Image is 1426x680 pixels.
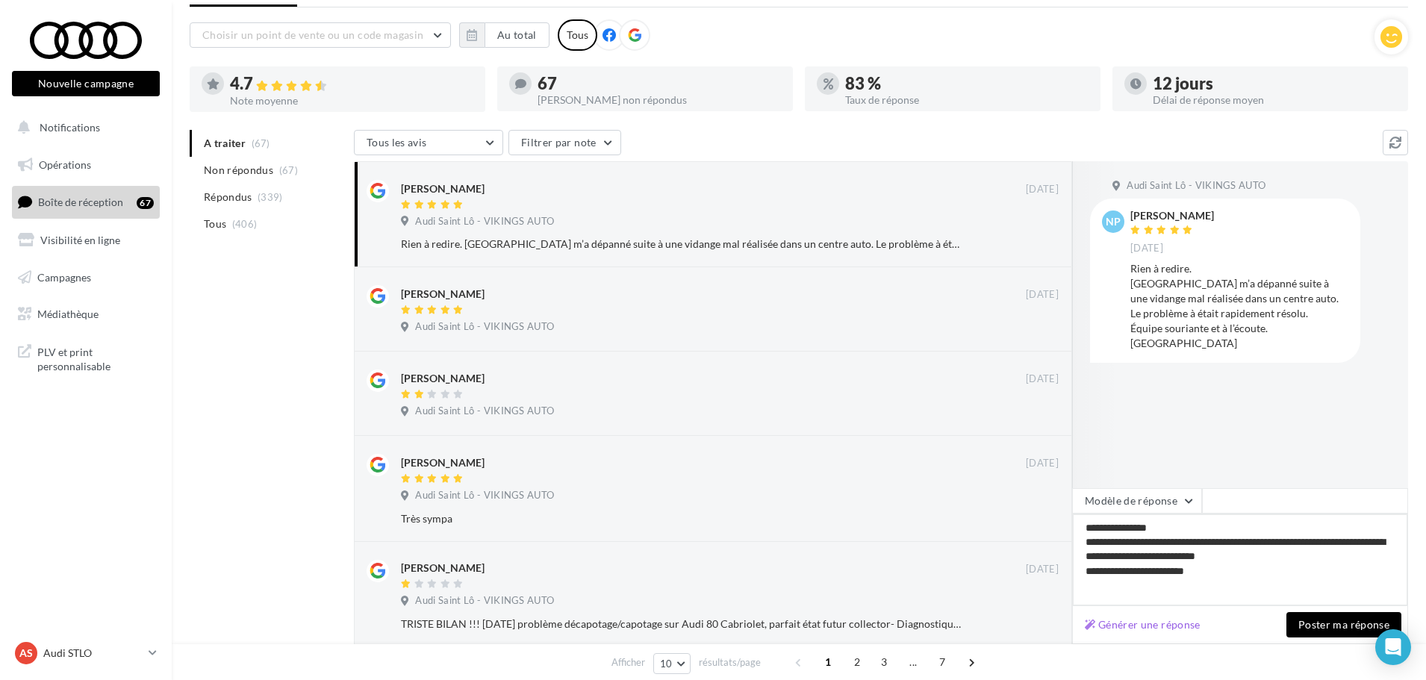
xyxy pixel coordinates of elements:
[37,308,99,320] span: Médiathèque
[1106,214,1121,229] span: NP
[1026,457,1059,470] span: [DATE]
[1153,95,1396,105] div: Délai de réponse moyen
[9,225,163,256] a: Visibilité en ligne
[1026,183,1059,196] span: [DATE]
[19,646,33,661] span: AS
[230,96,473,106] div: Note moyenne
[12,639,160,667] a: AS Audi STLO
[611,655,645,670] span: Afficher
[190,22,451,48] button: Choisir un point de vente ou un code magasin
[40,234,120,246] span: Visibilité en ligne
[401,181,485,196] div: [PERSON_NAME]
[202,28,423,41] span: Choisir un point de vente ou un code magasin
[845,95,1089,105] div: Taux de réponse
[230,75,473,93] div: 4.7
[401,455,485,470] div: [PERSON_NAME]
[1286,612,1401,637] button: Poster ma réponse
[1130,261,1348,351] div: Rien à redire. [GEOGRAPHIC_DATA] m’a dépanné suite à une vidange mal réalisée dans un centre auto...
[1130,210,1214,221] div: [PERSON_NAME]
[415,594,554,608] span: Audi Saint Lô - VIKINGS AUTO
[12,71,160,96] button: Nouvelle campagne
[9,336,163,380] a: PLV et print personnalisable
[401,617,962,631] div: TRISTE BILAN !!! [DATE] problème décapotage/capotage sur Audi 80 Cabriolet, parfait état futur co...
[204,163,273,178] span: Non répondus
[558,19,597,51] div: Tous
[1026,563,1059,576] span: [DATE]
[37,270,91,283] span: Campagnes
[39,158,91,171] span: Opérations
[9,112,157,143] button: Notifications
[415,320,554,334] span: Audi Saint Lô - VIKINGS AUTO
[660,658,673,670] span: 10
[1079,616,1207,634] button: Générer une réponse
[9,149,163,181] a: Opérations
[1130,242,1163,255] span: [DATE]
[401,561,485,575] div: [PERSON_NAME]
[653,653,691,674] button: 10
[816,650,840,674] span: 1
[538,95,781,105] div: [PERSON_NAME] non répondus
[137,197,154,209] div: 67
[538,75,781,92] div: 67
[508,130,621,155] button: Filtrer par note
[37,342,154,374] span: PLV et print personnalisable
[1072,488,1202,514] button: Modèle de réponse
[401,371,485,386] div: [PERSON_NAME]
[401,287,485,302] div: [PERSON_NAME]
[699,655,761,670] span: résultats/page
[38,196,123,208] span: Boîte de réception
[930,650,954,674] span: 7
[415,215,554,228] span: Audi Saint Lô - VIKINGS AUTO
[43,646,143,661] p: Audi STLO
[845,650,869,674] span: 2
[459,22,549,48] button: Au total
[40,121,100,134] span: Notifications
[354,130,503,155] button: Tous les avis
[9,299,163,330] a: Médiathèque
[901,650,925,674] span: ...
[232,218,258,230] span: (406)
[1375,629,1411,665] div: Open Intercom Messenger
[485,22,549,48] button: Au total
[258,191,283,203] span: (339)
[872,650,896,674] span: 3
[9,262,163,293] a: Campagnes
[367,136,427,149] span: Tous les avis
[1026,372,1059,386] span: [DATE]
[1026,288,1059,302] span: [DATE]
[1153,75,1396,92] div: 12 jours
[9,186,163,218] a: Boîte de réception67
[1127,179,1265,193] span: Audi Saint Lô - VIKINGS AUTO
[415,489,554,502] span: Audi Saint Lô - VIKINGS AUTO
[204,190,252,205] span: Répondus
[401,237,962,252] div: Rien à redire. [GEOGRAPHIC_DATA] m’a dépanné suite à une vidange mal réalisée dans un centre auto...
[415,405,554,418] span: Audi Saint Lô - VIKINGS AUTO
[279,164,298,176] span: (67)
[204,216,226,231] span: Tous
[401,511,962,526] div: Très sympa
[845,75,1089,92] div: 83 %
